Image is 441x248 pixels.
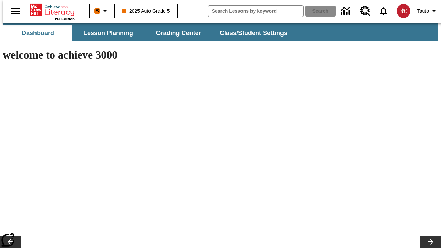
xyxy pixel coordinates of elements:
span: Grading Center [156,29,201,37]
button: Select a new avatar [392,2,414,20]
a: Data Center [337,2,356,21]
a: Resource Center, Will open in new tab [356,2,375,20]
button: Dashboard [3,25,72,41]
button: Class/Student Settings [214,25,293,41]
button: Boost Class color is orange. Change class color [92,5,112,17]
button: Open side menu [6,1,26,21]
div: SubNavbar [3,25,294,41]
span: Lesson Planning [83,29,133,37]
div: Home [30,2,75,21]
button: Profile/Settings [414,5,441,17]
span: 2025 Auto Grade 5 [122,8,170,15]
span: NJ Edition [55,17,75,21]
span: Tauto [417,8,429,15]
span: Class/Student Settings [220,29,287,37]
button: Grading Center [144,25,213,41]
span: B [95,7,99,15]
input: search field [208,6,303,17]
button: Lesson Planning [74,25,143,41]
div: SubNavbar [3,23,438,41]
a: Notifications [375,2,392,20]
a: Home [30,3,75,17]
span: Dashboard [22,29,54,37]
h1: welcome to achieve 3000 [3,49,300,61]
button: Lesson carousel, Next [420,236,441,248]
img: avatar image [397,4,410,18]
